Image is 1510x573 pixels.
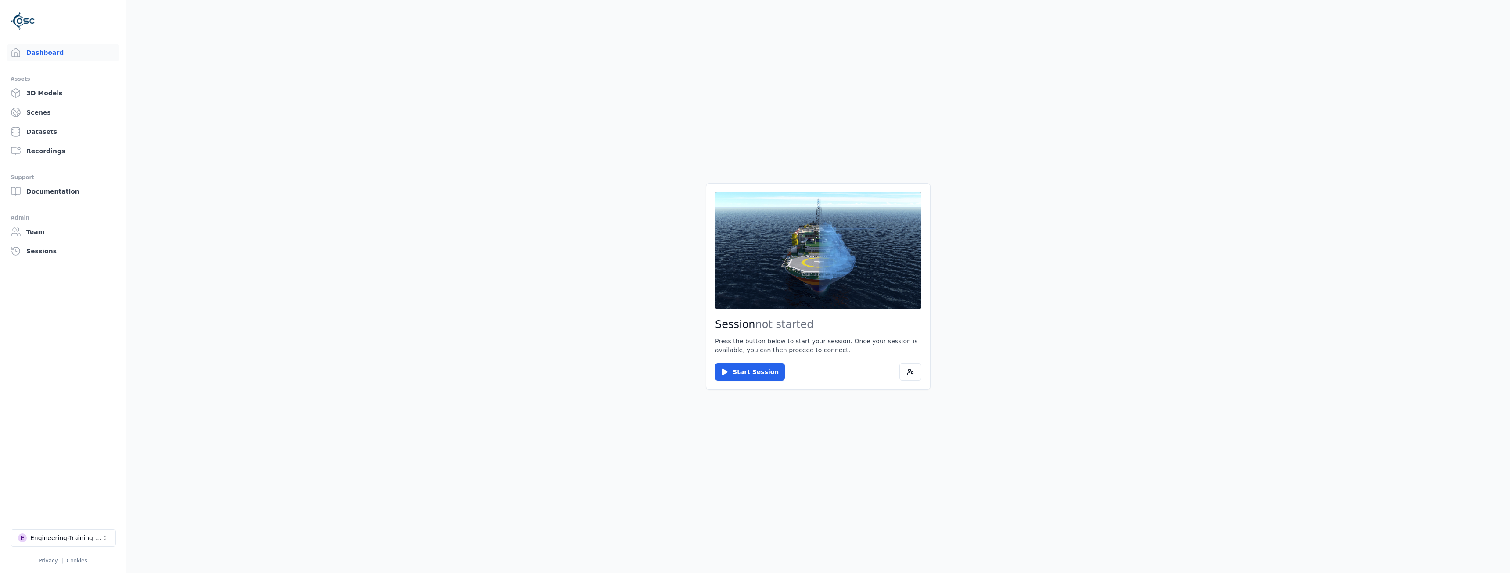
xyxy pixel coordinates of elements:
[755,318,814,331] span: not started
[67,558,87,564] a: Cookies
[11,213,115,223] div: Admin
[7,223,119,241] a: Team
[39,558,58,564] a: Privacy
[11,172,115,183] div: Support
[30,533,101,542] div: Engineering-Training (SSO Staging)
[7,242,119,260] a: Sessions
[11,74,115,84] div: Assets
[715,337,921,354] p: Press the button below to start your session. Once your session is available, you can then procee...
[7,142,119,160] a: Recordings
[7,44,119,61] a: Dashboard
[7,84,119,102] a: 3D Models
[7,104,119,121] a: Scenes
[61,558,63,564] span: |
[18,533,27,542] div: E
[7,183,119,200] a: Documentation
[715,317,921,332] h2: Session
[7,123,119,141] a: Datasets
[11,529,116,547] button: Select a workspace
[11,9,35,33] img: Logo
[715,363,785,381] button: Start Session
